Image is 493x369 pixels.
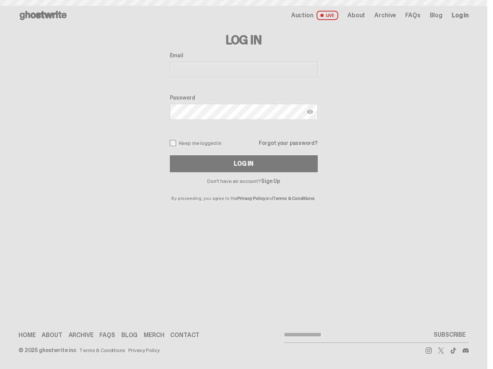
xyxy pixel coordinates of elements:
label: Password [170,95,318,101]
label: Email [170,52,318,58]
a: Contact [170,332,200,338]
a: Auction LIVE [291,11,338,20]
a: Home [18,332,35,338]
a: Merch [144,332,164,338]
a: Privacy Policy [128,347,160,353]
a: Terms & Conditions [273,195,315,201]
input: Keep me logged in [170,140,176,146]
span: Auction [291,12,314,18]
label: Keep me logged in [170,140,222,146]
a: FAQs [405,12,420,18]
button: SUBSCRIBE [431,327,469,342]
a: FAQs [99,332,115,338]
button: Log In [170,155,318,172]
a: Archive [374,12,396,18]
p: By proceeding, you agree to the and . [170,184,318,201]
p: Don't have an account? [170,178,318,184]
a: Forgot your password? [259,140,317,146]
a: Log in [452,12,469,18]
a: Terms & Conditions [79,347,125,353]
a: Archive [69,332,94,338]
a: Sign Up [261,178,280,184]
span: LIVE [317,11,339,20]
a: About [347,12,365,18]
div: Log In [234,161,253,167]
a: Privacy Policy [237,195,265,201]
a: Blog [430,12,443,18]
div: © 2025 ghostwrite inc [18,347,76,353]
a: About [42,332,62,338]
a: Blog [121,332,138,338]
img: Show password [307,109,313,115]
h3: Log In [170,34,318,46]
